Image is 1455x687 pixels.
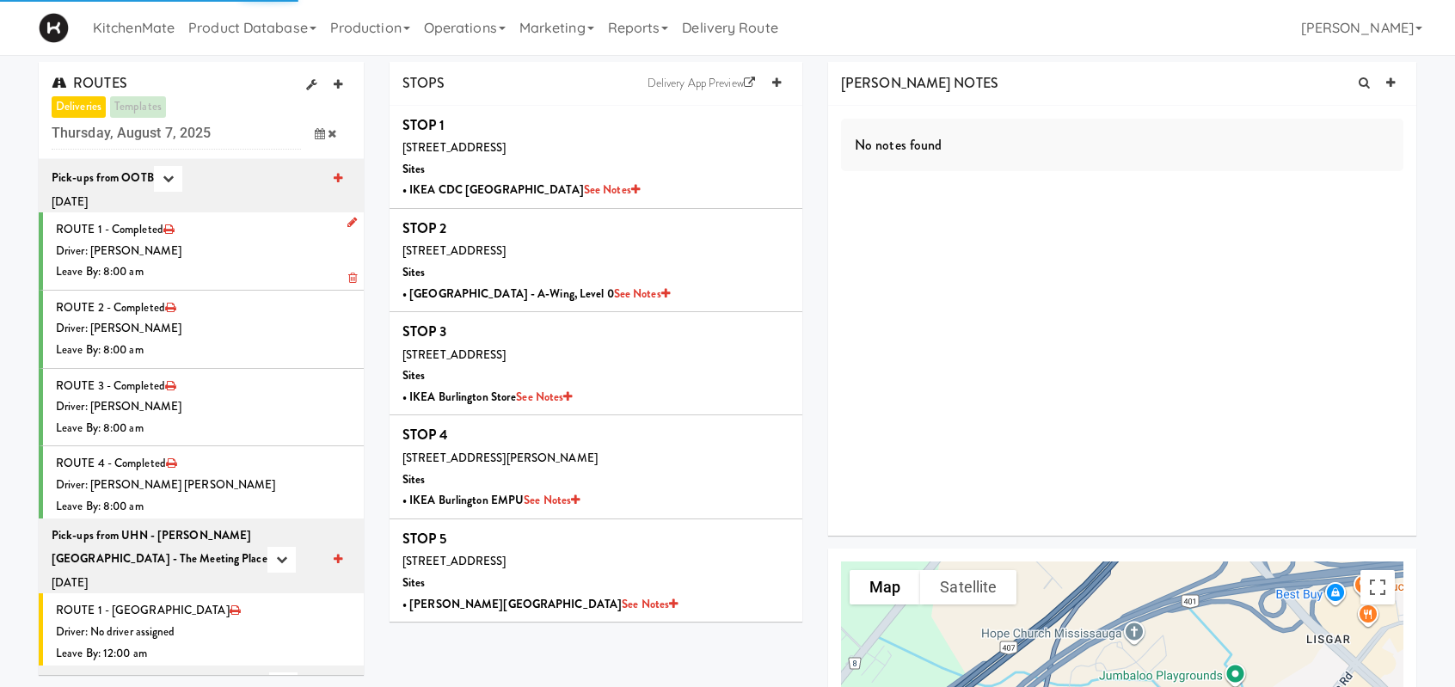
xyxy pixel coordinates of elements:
div: [STREET_ADDRESS] [402,138,789,159]
b: STOP 1 [402,115,445,135]
a: templates [110,96,166,118]
a: See Notes [516,389,572,405]
a: deliveries [52,96,106,118]
b: STOP 2 [402,218,447,238]
a: See Notes [622,596,678,612]
div: Driver: [PERSON_NAME] [56,318,351,340]
li: STOP 1[STREET_ADDRESS]Sites• IKEA CDC [GEOGRAPHIC_DATA]See Notes [390,106,802,209]
b: • IKEA Burlington EMPU [402,492,580,508]
div: Leave By: 8:00 am [56,340,351,361]
b: • [PERSON_NAME][GEOGRAPHIC_DATA] [402,596,678,612]
div: Leave By: 8:00 am [56,496,351,518]
span: [PERSON_NAME] NOTES [841,73,998,93]
b: Sites [402,574,426,591]
span: ROUTES [52,73,127,93]
b: Pick-ups from OOTB [52,169,154,185]
b: • IKEA CDC [GEOGRAPHIC_DATA] [402,181,640,198]
span: ROUTE 4 - Completed [56,455,166,471]
div: Driver: [PERSON_NAME] [PERSON_NAME] [56,475,351,496]
div: [DATE] [52,192,351,213]
li: STOP 3[STREET_ADDRESS]Sites• IKEA Burlington StoreSee Notes [390,312,802,415]
b: Sites [402,161,426,177]
span: ROUTE 1 - [GEOGRAPHIC_DATA] [56,602,230,618]
li: STOP 2[STREET_ADDRESS]Sites• [GEOGRAPHIC_DATA] - A-Wing, Level 0See Notes [390,209,802,312]
button: Show street map [850,570,920,604]
li: ROUTE 1 - CompletedDriver: [PERSON_NAME]Leave By: 8:00 am [39,212,364,291]
a: See Notes [614,285,670,302]
b: STOP 3 [402,322,447,341]
li: STOP 5[STREET_ADDRESS]Sites• [PERSON_NAME][GEOGRAPHIC_DATA]See Notes [390,519,802,622]
b: • [GEOGRAPHIC_DATA] - A-Wing, Level 0 [402,285,670,302]
a: See Notes [524,492,580,508]
b: Sites [402,471,426,488]
a: Delivery App Preview [639,71,764,96]
div: No notes found [841,119,1403,172]
div: [DATE] [52,573,351,594]
div: Leave By: 8:00 am [56,261,351,283]
button: Show satellite imagery [920,570,1016,604]
div: Driver: No driver assigned [56,622,351,643]
b: Pick-ups from UHN - [PERSON_NAME][GEOGRAPHIC_DATA] - The Meeting Place [52,527,267,566]
img: Micromart [39,13,69,43]
div: Leave By: 12:00 am [56,643,351,665]
li: ROUTE 2 - CompletedDriver: [PERSON_NAME]Leave By: 8:00 am [39,291,364,369]
div: Driver: [PERSON_NAME] [56,396,351,418]
span: STOPS [402,73,445,93]
button: Toggle fullscreen view [1360,570,1395,604]
span: ROUTE 1 - Completed [56,221,163,237]
b: • IKEA Burlington Store [402,389,572,405]
div: Driver: [PERSON_NAME] [56,241,351,262]
b: Sites [402,367,426,383]
div: [STREET_ADDRESS] [402,345,789,366]
div: Leave By: 8:00 am [56,418,351,439]
b: STOP 4 [402,425,449,445]
b: Sites [402,264,426,280]
li: ROUTE 1 - [GEOGRAPHIC_DATA]Driver: No driver assignedLeave By: 12:00 am [39,593,364,671]
li: ROUTE 3 - CompletedDriver: [PERSON_NAME]Leave By: 8:00 am [39,369,364,447]
span: ROUTE 2 - Completed [56,299,165,316]
b: STOP 5 [402,529,447,549]
a: See Notes [584,181,640,198]
span: ROUTE 3 - Completed [56,377,165,394]
li: ROUTE 4 - CompletedDriver: [PERSON_NAME] [PERSON_NAME]Leave By: 8:00 am [39,446,364,524]
div: [STREET_ADDRESS] [402,551,789,573]
div: [STREET_ADDRESS][PERSON_NAME] [402,448,789,469]
div: [STREET_ADDRESS] [402,241,789,262]
li: STOP 4[STREET_ADDRESS][PERSON_NAME]Sites• IKEA Burlington EMPUSee Notes [390,415,802,518]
